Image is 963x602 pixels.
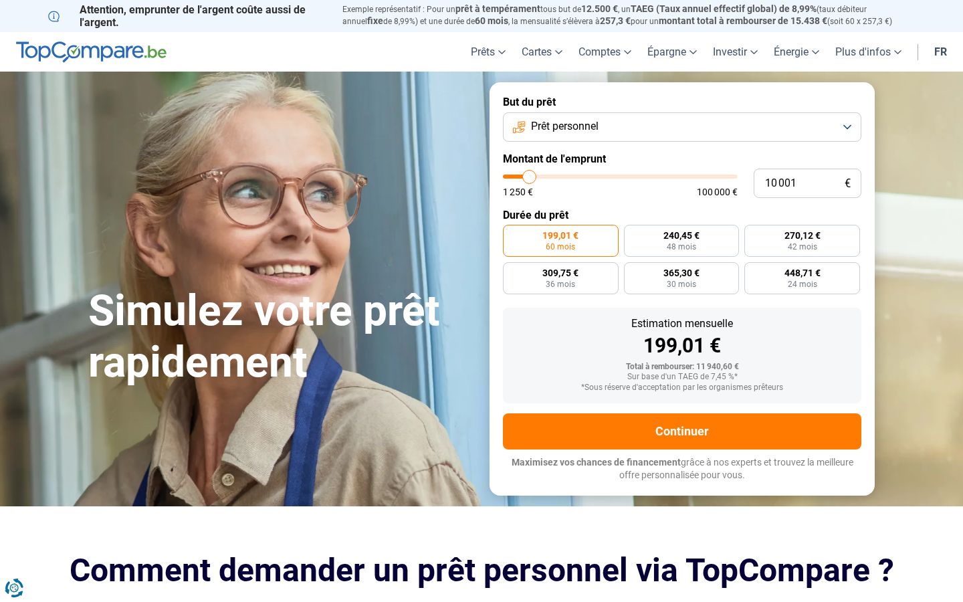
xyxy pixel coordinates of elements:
[367,15,383,26] span: fixe
[788,280,817,288] span: 24 mois
[531,119,599,134] span: Prêt personnel
[542,231,578,240] span: 199,01 €
[766,32,827,72] a: Énergie
[512,457,681,468] span: Maximisez vos chances de financement
[631,3,817,14] span: TAEG (Taux annuel effectif global) de 8,99%
[503,413,861,449] button: Continuer
[48,3,326,29] p: Attention, emprunter de l'argent coûte aussi de l'argent.
[546,280,575,288] span: 36 mois
[342,3,915,27] p: Exemple représentatif : Pour un tous but de , un (taux débiteur annuel de 8,99%) et une durée de ...
[600,15,631,26] span: 257,3 €
[663,231,700,240] span: 240,45 €
[659,15,827,26] span: montant total à rembourser de 15.438 €
[514,336,851,356] div: 199,01 €
[845,178,851,189] span: €
[503,96,861,108] label: But du prêt
[667,280,696,288] span: 30 mois
[514,32,570,72] a: Cartes
[581,3,618,14] span: 12.500 €
[663,268,700,278] span: 365,30 €
[827,32,909,72] a: Plus d'infos
[514,383,851,393] div: *Sous réserve d'acceptation par les organismes prêteurs
[667,243,696,251] span: 48 mois
[514,363,851,372] div: Total à rembourser: 11 940,60 €
[503,456,861,482] p: grâce à nos experts et trouvez la meilleure offre personnalisée pour vous.
[88,286,473,389] h1: Simulez votre prêt rapidement
[503,187,533,197] span: 1 250 €
[926,32,955,72] a: fr
[542,268,578,278] span: 309,75 €
[514,373,851,382] div: Sur base d'un TAEG de 7,45 %*
[784,268,821,278] span: 448,71 €
[503,153,861,165] label: Montant de l'emprunt
[463,32,514,72] a: Prêts
[503,112,861,142] button: Prêt personnel
[639,32,705,72] a: Épargne
[705,32,766,72] a: Investir
[514,318,851,329] div: Estimation mensuelle
[546,243,575,251] span: 60 mois
[503,209,861,221] label: Durée du prêt
[16,41,167,63] img: TopCompare
[784,231,821,240] span: 270,12 €
[788,243,817,251] span: 42 mois
[570,32,639,72] a: Comptes
[48,552,915,589] h2: Comment demander un prêt personnel via TopCompare ?
[475,15,508,26] span: 60 mois
[697,187,738,197] span: 100 000 €
[455,3,540,14] span: prêt à tempérament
